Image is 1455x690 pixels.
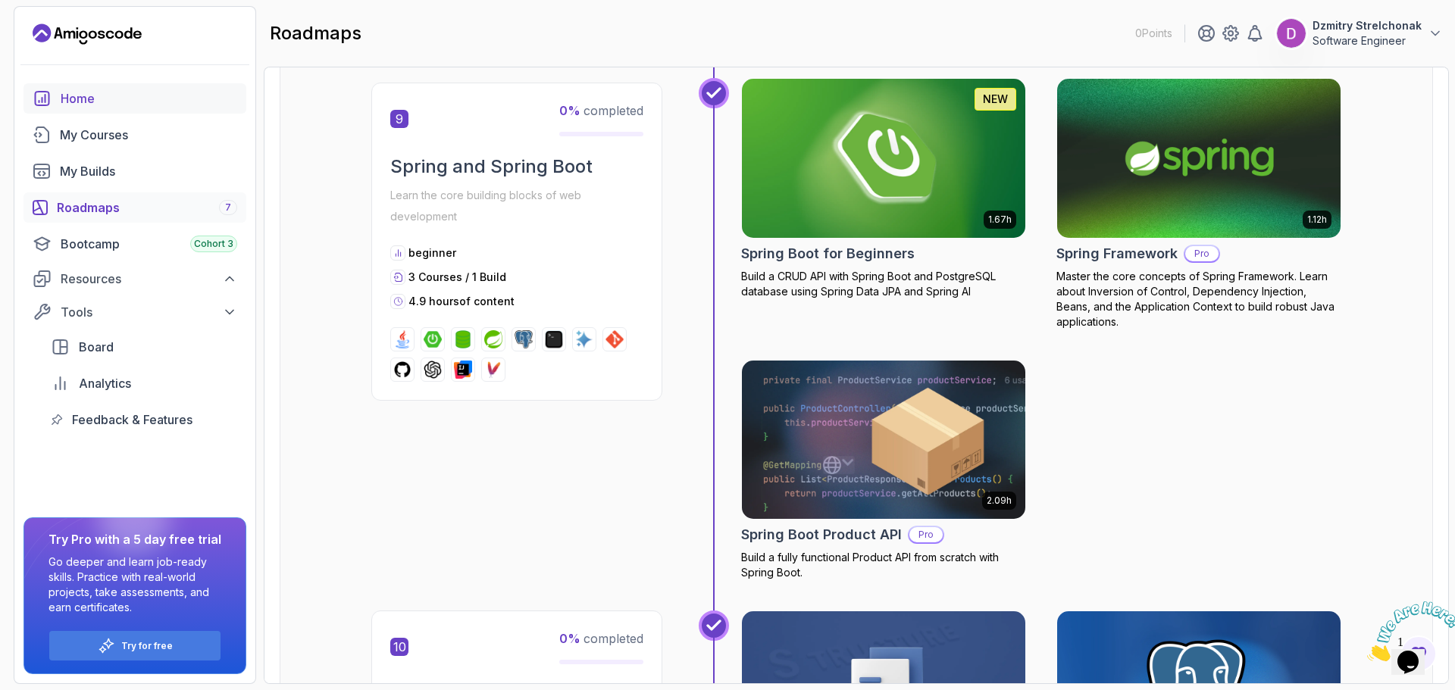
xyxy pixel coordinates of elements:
img: ai logo [575,330,593,348]
div: Resources [61,270,237,288]
span: Cohort 3 [194,238,233,250]
img: git logo [605,330,624,348]
img: spring-data-jpa logo [454,330,472,348]
span: 7 [225,201,231,214]
img: postgres logo [515,330,533,348]
p: Software Engineer [1313,33,1422,48]
p: Master the core concepts of Spring Framework. Learn about Inversion of Control, Dependency Inject... [1056,269,1341,329]
p: 1.12h [1307,214,1327,226]
p: Pro [909,527,943,542]
button: Resources [23,265,246,292]
span: 0 % [559,631,580,646]
img: spring logo [484,330,502,348]
div: Home [61,89,237,108]
a: Try for free [121,640,173,652]
a: feedback [42,404,246,435]
a: bootcamp [23,229,246,259]
a: home [23,83,246,114]
p: Build a CRUD API with Spring Boot and PostgreSQL database using Spring Data JPA and Spring AI [741,269,1026,299]
img: github logo [393,361,411,379]
img: chatgpt logo [424,361,442,379]
a: Spring Boot Product API card2.09hSpring Boot Product APIProBuild a fully functional Product API f... [741,360,1026,581]
img: spring-boot logo [424,330,442,348]
p: beginner [408,245,456,261]
img: user profile image [1277,19,1306,48]
span: Feedback & Features [72,411,192,429]
img: java logo [393,330,411,348]
a: Spring Framework card1.12hSpring FrameworkProMaster the core concepts of Spring Framework. Learn ... [1056,78,1341,329]
h2: Spring and Spring Boot [390,155,643,179]
span: Analytics [79,374,131,392]
div: My Builds [60,162,237,180]
a: builds [23,156,246,186]
a: board [42,332,246,362]
span: 1 [6,6,12,19]
p: 4.9 hours of content [408,294,515,309]
p: Build a fully functional Product API from scratch with Spring Boot. [741,550,1026,580]
a: analytics [42,368,246,398]
img: maven logo [484,361,502,379]
img: Chat attention grabber [6,6,100,66]
a: roadmaps [23,192,246,223]
button: user profile imageDzmitry StrelchonakSoftware Engineer [1276,18,1443,48]
p: 1.67h [988,214,1012,226]
p: Go deeper and learn job-ready skills. Practice with real-world projects, take assessments, and ea... [48,554,221,615]
a: Landing page [33,22,142,46]
p: Learn the core building blocks of web development [390,185,643,227]
a: Spring Boot for Beginners card1.67hNEWSpring Boot for BeginnersBuild a CRUD API with Spring Boot ... [741,78,1026,299]
span: 9 [390,110,408,128]
div: Bootcamp [61,235,237,253]
h2: roadmaps [270,21,361,45]
span: / 1 Build [465,270,506,283]
h2: Spring Framework [1056,243,1178,264]
img: intellij logo [454,361,472,379]
span: Board [79,338,114,356]
button: Tools [23,298,246,326]
span: 0 % [559,103,580,118]
img: terminal logo [545,330,563,348]
p: 2.09h [987,495,1012,507]
span: completed [559,103,643,118]
img: Spring Boot for Beginners card [742,79,1025,238]
button: Try for free [48,630,221,661]
div: Roadmaps [57,198,237,217]
img: Spring Boot Product API card [742,361,1025,520]
p: NEW [983,92,1008,107]
img: Spring Framework card [1057,79,1341,238]
p: Dzmitry Strelchonak [1313,18,1422,33]
div: Tools [61,303,237,321]
p: 0 Points [1135,26,1172,41]
iframe: chat widget [1361,595,1455,667]
h2: Spring Boot for Beginners [741,243,915,264]
span: completed [559,631,643,646]
div: My Courses [60,126,237,144]
h2: Spring Boot Product API [741,524,902,545]
span: 10 [390,638,408,656]
p: Pro [1185,246,1219,261]
a: courses [23,120,246,150]
span: 3 Courses [408,270,462,283]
